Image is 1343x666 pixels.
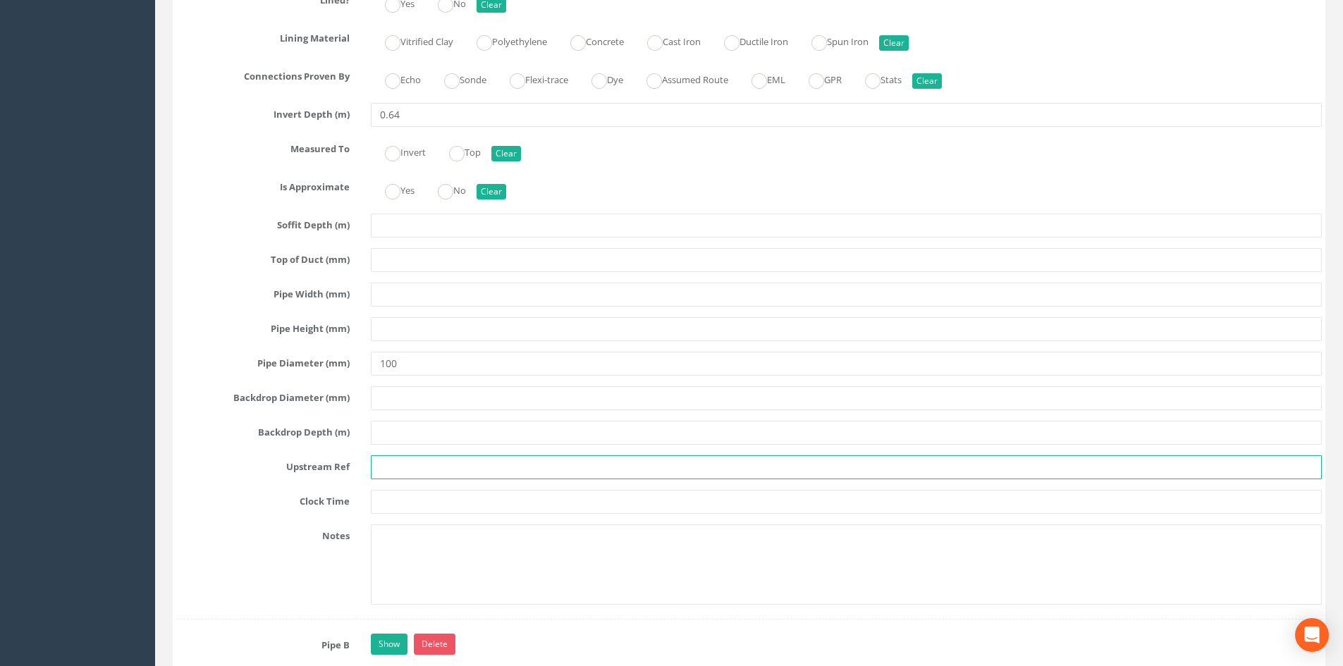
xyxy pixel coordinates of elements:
[166,65,360,83] label: Connections Proven By
[424,179,466,199] label: No
[166,386,360,405] label: Backdrop Diameter (mm)
[737,68,785,89] label: EML
[166,421,360,439] label: Backdrop Depth (m)
[491,146,521,161] button: Clear
[166,214,360,232] label: Soffit Depth (m)
[166,317,360,335] label: Pipe Height (mm)
[577,68,623,89] label: Dye
[496,68,568,89] label: Flexi-trace
[371,179,415,199] label: Yes
[166,455,360,474] label: Upstream Ref
[166,490,360,508] label: Clock Time
[633,30,701,51] label: Cast Iron
[166,248,360,266] label: Top of Duct (mm)
[1295,618,1329,652] div: Open Intercom Messenger
[166,103,360,121] label: Invert Depth (m)
[795,68,842,89] label: GPR
[371,30,453,51] label: Vitrified Clay
[430,68,486,89] label: Sonde
[166,283,360,301] label: Pipe Width (mm)
[166,137,360,156] label: Measured To
[851,68,902,89] label: Stats
[912,73,942,89] button: Clear
[556,30,624,51] label: Concrete
[371,68,421,89] label: Echo
[371,141,426,161] label: Invert
[435,141,481,161] label: Top
[414,634,455,655] a: Delete
[462,30,547,51] label: Polyethylene
[797,30,869,51] label: Spun Iron
[166,27,360,45] label: Lining Material
[879,35,909,51] button: Clear
[710,30,788,51] label: Ductile Iron
[371,634,407,655] a: Show
[477,184,506,199] button: Clear
[632,68,728,89] label: Assumed Route
[166,634,360,652] label: Pipe B
[166,524,360,543] label: Notes
[166,175,360,194] label: Is Approximate
[166,352,360,370] label: Pipe Diameter (mm)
